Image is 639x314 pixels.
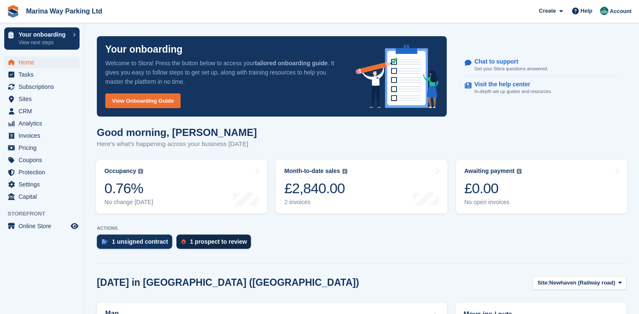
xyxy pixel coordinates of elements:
[4,105,80,117] a: menu
[19,39,69,46] p: View next steps
[474,58,541,65] p: Chat to support
[4,154,80,166] a: menu
[19,117,69,129] span: Analytics
[517,169,522,174] img: icon-info-grey-7440780725fd019a000dd9b08b2336e03edf1995a4989e88bcd33f0948082b44.svg
[19,93,69,105] span: Sites
[190,238,247,245] div: 1 prospect to review
[102,239,108,244] img: contract_signature_icon-13c848040528278c33f63329250d36e43548de30e8caae1d1a13099fd9432cc5.svg
[284,168,340,175] div: Month-to-date sales
[176,234,255,253] a: 1 prospect to review
[4,130,80,141] a: menu
[610,7,631,16] span: Account
[474,81,546,88] p: Visit the help center
[4,166,80,178] a: menu
[537,279,549,287] span: Site:
[4,93,80,105] a: menu
[181,239,186,244] img: prospect-51fa495bee0391a8d652442698ab0144808aea92771e9ea1ae160a38d050c398.svg
[474,65,548,72] p: Get your Stora questions answered.
[19,191,69,202] span: Capital
[23,4,106,18] a: Marina Way Parking Ltd
[474,88,552,95] p: In-depth set up guides and resources.
[97,277,359,288] h2: [DATE] in [GEOGRAPHIC_DATA] ([GEOGRAPHIC_DATA])
[19,69,69,80] span: Tasks
[4,69,80,80] a: menu
[356,45,438,108] img: onboarding-info-6c161a55d2c0e0a8cae90662b2fe09162a5109e8cc188191df67fb4f79e88e88.svg
[284,180,347,197] div: £2,840.00
[112,238,168,245] div: 1 unsigned contract
[19,142,69,154] span: Pricing
[284,199,347,206] div: 2 invoices
[19,105,69,117] span: CRM
[464,199,522,206] div: No open invoices
[4,56,80,68] a: menu
[105,93,181,108] a: View Onboarding Guide
[19,130,69,141] span: Invoices
[4,191,80,202] a: menu
[19,178,69,190] span: Settings
[342,169,347,174] img: icon-info-grey-7440780725fd019a000dd9b08b2336e03edf1995a4989e88bcd33f0948082b44.svg
[97,139,257,149] p: Here's what's happening across your business [DATE]
[4,27,80,50] a: Your onboarding View next steps
[580,7,592,15] span: Help
[464,180,522,197] div: £0.00
[19,166,69,178] span: Protection
[549,279,615,287] span: Newhaven (Railway road)
[600,7,608,15] img: Paul Lewis
[4,117,80,129] a: menu
[465,77,618,99] a: Visit the help center In-depth set up guides and resources.
[104,199,153,206] div: No change [DATE]
[464,168,515,175] div: Awaiting payment
[97,226,626,231] p: ACTIONS
[456,160,627,213] a: Awaiting payment £0.00 No open invoices
[465,54,618,77] a: Chat to support Get your Stora questions answered.
[4,142,80,154] a: menu
[4,220,80,232] a: menu
[96,160,267,213] a: Occupancy 0.76% No change [DATE]
[105,59,342,86] p: Welcome to Stora! Press the button below to access your . It gives you easy to follow steps to ge...
[19,220,69,232] span: Online Store
[97,127,257,138] h1: Good morning, [PERSON_NAME]
[69,221,80,231] a: Preview store
[19,81,69,93] span: Subscriptions
[8,210,84,218] span: Storefront
[276,160,447,213] a: Month-to-date sales £2,840.00 2 invoices
[7,5,19,18] img: stora-icon-8386f47178a22dfd0bd8f6a31ec36ba5ce8667c1dd55bd0f319d3a0aa187defe.svg
[97,234,176,253] a: 1 unsigned contract
[539,7,556,15] span: Create
[19,154,69,166] span: Coupons
[255,60,327,67] strong: tailored onboarding guide
[104,180,153,197] div: 0.76%
[532,276,626,290] button: Site: Newhaven (Railway road)
[4,81,80,93] a: menu
[19,56,69,68] span: Home
[138,169,143,174] img: icon-info-grey-7440780725fd019a000dd9b08b2336e03edf1995a4989e88bcd33f0948082b44.svg
[19,32,69,37] p: Your onboarding
[4,178,80,190] a: menu
[105,45,183,54] p: Your onboarding
[104,168,136,175] div: Occupancy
